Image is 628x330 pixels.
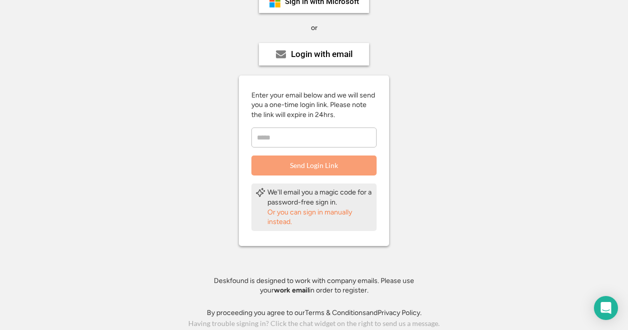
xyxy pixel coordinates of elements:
div: Login with email [291,50,353,58]
strong: work email [274,286,309,294]
div: Or you can sign in manually instead. [267,207,373,227]
a: Privacy Policy. [378,308,422,317]
button: Send Login Link [251,155,377,175]
div: Enter your email below and we will send you a one-time login link. Please note the link will expi... [251,90,377,120]
a: Terms & Conditions [305,308,366,317]
div: Open Intercom Messenger [594,296,618,320]
div: By proceeding you agree to our and [207,308,422,318]
div: Deskfound is designed to work with company emails. Please use your in order to register. [201,276,427,295]
div: We'll email you a magic code for a password-free sign in. [267,187,373,207]
div: or [311,23,318,33]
